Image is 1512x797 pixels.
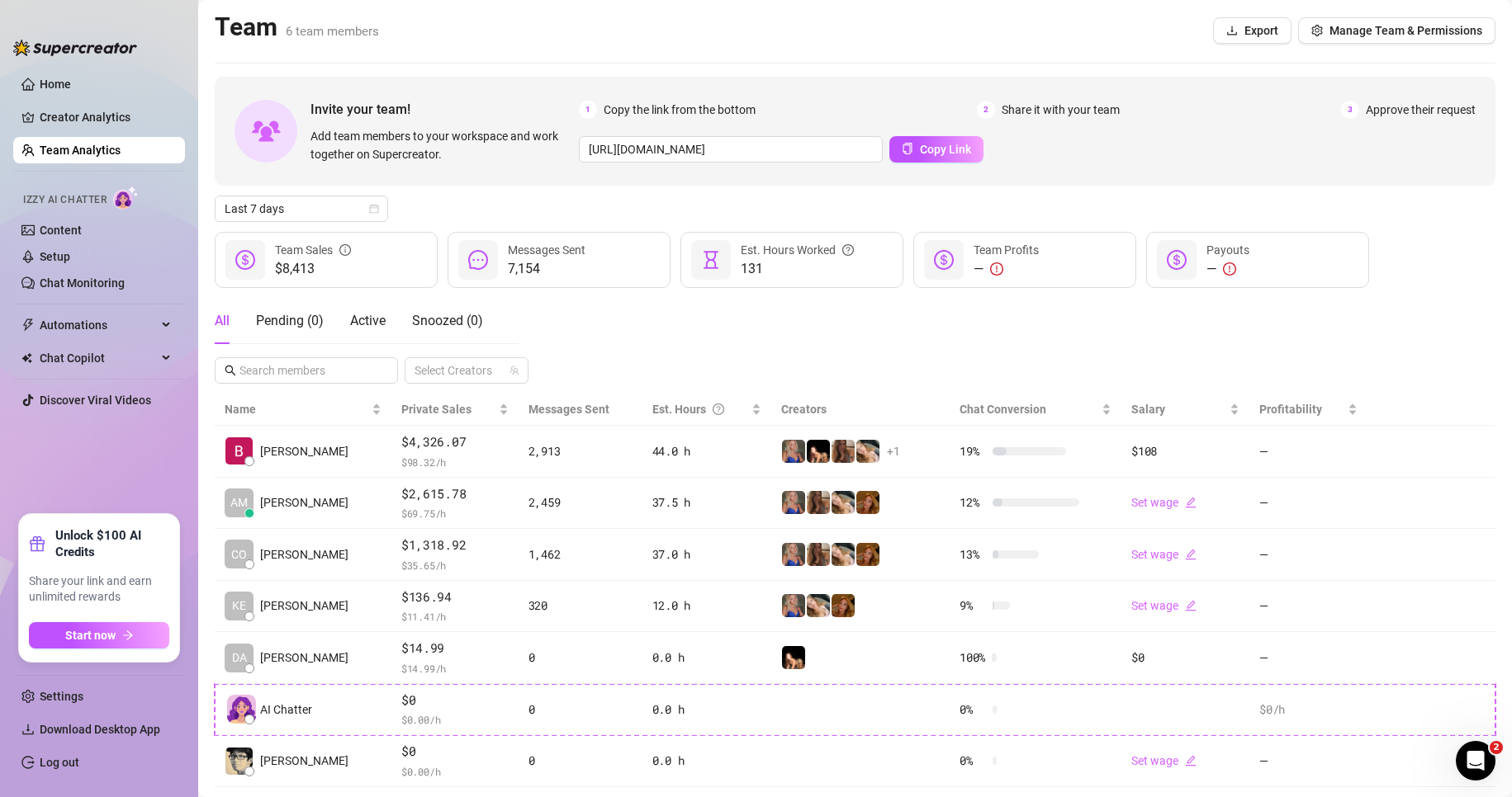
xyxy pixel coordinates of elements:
a: Creator Analytics [40,104,172,130]
img: daniellerose [807,491,830,514]
div: 0.0 h [652,700,761,719]
a: Home [40,78,71,91]
span: $ 98.32 /h [401,454,509,470]
span: $14.99 [401,639,509,658]
span: arrow-right [122,630,134,641]
span: $2,615.78 [401,484,509,504]
span: edit [1185,755,1197,766]
div: Est. Hours Worked [741,241,854,259]
span: Start now [65,629,116,642]
span: 13 % [960,545,986,564]
span: Salary [1131,403,1165,416]
span: $ 0.00 /h [401,711,509,728]
span: [PERSON_NAME] [260,442,348,460]
span: dollar-circle [934,250,954,270]
a: Set wageedit [1131,496,1197,509]
a: Log out [40,756,79,769]
a: Content [40,224,82,237]
button: Start nowarrow-right [29,622,169,648]
img: Brittany️‍ [782,646,805,669]
span: [PERSON_NAME] [260,545,348,564]
span: CO [231,545,247,564]
span: $1,318.92 [401,535,509,555]
span: [PERSON_NAME] [260,648,348,667]
div: 2,459 [528,493,633,512]
img: Danielle [832,594,855,617]
td: — [1249,426,1367,478]
span: Snoozed ( 0 ) [412,313,483,328]
a: Team Analytics [40,144,121,157]
img: Ambie [782,594,805,617]
img: izzy-ai-chatter-avatar-DDCN_rTZ.svg [227,695,256,724]
span: exclamation-circle [1223,262,1236,276]
span: Share it with your team [1002,101,1120,119]
span: edit [1185,549,1197,560]
span: $0 [401,691,509,710]
span: 9 % [960,597,986,615]
a: Discover Viral Videos [40,394,151,407]
span: Chat Copilot [40,345,157,371]
div: 0 [528,700,633,719]
span: calendar [369,204,379,214]
span: Profitability [1259,403,1322,416]
a: Settings [40,690,83,703]
div: 37.0 h [652,545,761,564]
span: [PERSON_NAME] [260,597,348,615]
img: Ambie [782,491,805,514]
span: team [510,365,519,375]
img: Ambie [782,440,805,463]
span: search [225,365,236,376]
span: 3 [1341,101,1359,119]
input: Search members [239,361,375,380]
span: info-circle [339,241,351,259]
span: $ 14.99 /h [401,660,509,677]
span: Name [225,400,368,418]
span: Approve their request [1366,101,1476,119]
td: — [1249,478,1367,530]
span: Download Desktop App [40,723,160,736]
span: Last 7 days [225,196,378,221]
img: Ryan [225,437,253,465]
span: Copy the link from the bottom [604,101,756,119]
span: setting [1311,25,1323,36]
span: Payouts [1206,243,1249,257]
span: dollar-circle [1167,250,1187,270]
img: OnlyDanielle [807,594,830,617]
div: $0 /h [1259,700,1358,719]
td: — [1249,529,1367,581]
span: Automations [40,312,157,338]
img: AI Chatter [113,186,139,210]
div: Pending ( 0 ) [256,311,324,331]
img: daniellerose [807,543,830,566]
span: exclamation-circle [990,262,1003,276]
img: daniellerose [832,440,855,463]
span: edit [1185,600,1197,611]
span: $ 69.75 /h [401,505,509,521]
span: question-circle [713,400,724,418]
th: Creators [771,394,950,426]
span: Add team members to your workspace and work together on Supercreator. [310,127,572,163]
span: $136.94 [401,587,509,607]
span: AI Chatter [260,700,312,719]
span: Share your link and earn unlimited rewards [29,573,169,606]
button: Manage Team & Permissions [1298,17,1495,44]
span: $4,326.07 [401,432,509,452]
button: Export [1213,17,1292,44]
span: download [21,723,35,736]
span: hourglass [701,250,721,270]
span: + 1 [887,442,900,460]
div: — [1206,259,1249,279]
span: Copy Link [920,143,971,156]
span: 100 % [960,648,986,667]
span: $8,413 [275,259,351,279]
div: 0 [528,752,633,770]
span: 2 [977,101,995,119]
span: $ 35.65 /h [401,557,509,573]
img: OnlyDanielle [856,440,879,463]
span: dollar-circle [235,250,255,270]
div: Est. Hours [652,400,748,418]
div: 2,913 [528,442,633,460]
a: Set wageedit [1131,754,1197,767]
span: [PERSON_NAME] [260,493,348,512]
div: 0.0 h [652,648,761,667]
